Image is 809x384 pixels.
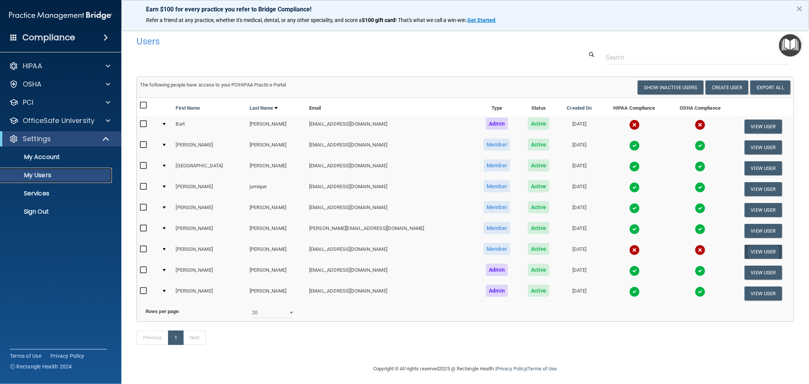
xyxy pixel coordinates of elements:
[22,32,75,43] h4: Compliance
[528,243,550,255] span: Active
[9,98,110,107] a: PCI
[173,137,247,158] td: [PERSON_NAME]
[168,330,184,345] a: 1
[137,36,515,46] h4: Users
[247,241,306,262] td: [PERSON_NAME]
[629,203,640,214] img: tick.e7d51cea.svg
[5,172,108,179] p: My Users
[23,61,42,71] p: HIPAA
[745,286,782,301] button: View User
[705,80,748,94] button: Create User
[50,352,85,360] a: Privacy Policy
[567,104,592,113] a: Created On
[9,80,110,89] a: OSHA
[484,201,510,213] span: Member
[629,286,640,297] img: tick.e7d51cea.svg
[745,224,782,238] button: View User
[173,116,247,137] td: Bart
[528,201,550,213] span: Active
[306,220,474,241] td: [PERSON_NAME][EMAIL_ADDRESS][DOMAIN_NAME]
[247,262,306,283] td: [PERSON_NAME]
[695,161,705,172] img: tick.e7d51cea.svg
[23,80,42,89] p: OSHA
[695,286,705,297] img: tick.e7d51cea.svg
[247,179,306,200] td: jumique
[528,138,550,151] span: Active
[5,153,108,161] p: My Account
[558,158,601,179] td: [DATE]
[629,120,640,130] img: cross.ca9f0e7f.svg
[247,200,306,220] td: [PERSON_NAME]
[558,262,601,283] td: [DATE]
[362,17,395,23] strong: $100 gift card
[247,283,306,304] td: [PERSON_NAME]
[484,222,510,234] span: Member
[745,245,782,259] button: View User
[467,17,495,23] strong: Get Started
[306,116,474,137] td: [EMAIL_ADDRESS][DOMAIN_NAME]
[484,138,510,151] span: Member
[306,137,474,158] td: [EMAIL_ADDRESS][DOMAIN_NAME]
[137,330,168,345] a: Previous
[306,262,474,283] td: [EMAIL_ADDRESS][DOMAIN_NAME]
[750,80,790,94] a: Export All
[9,116,110,125] a: OfficeSafe University
[601,98,668,116] th: HIPAA Compliance
[146,17,362,23] span: Refer a friend at any practice, whether it's medical, dental, or any other speciality, and score a
[558,200,601,220] td: [DATE]
[695,140,705,151] img: tick.e7d51cea.svg
[558,241,601,262] td: [DATE]
[528,285,550,297] span: Active
[484,243,510,255] span: Member
[520,98,558,116] th: Status
[745,182,782,196] button: View User
[5,208,108,216] p: Sign Out
[247,158,306,179] td: [PERSON_NAME]
[558,179,601,200] td: [DATE]
[306,283,474,304] td: [EMAIL_ADDRESS][DOMAIN_NAME]
[173,283,247,304] td: [PERSON_NAME]
[9,8,112,23] img: PMB logo
[173,200,247,220] td: [PERSON_NAME]
[629,182,640,193] img: tick.e7d51cea.svg
[10,352,41,360] a: Terms of Use
[250,104,278,113] a: Last Name
[629,224,640,234] img: tick.e7d51cea.svg
[5,190,108,197] p: Services
[146,308,180,314] b: Rows per page:
[247,116,306,137] td: [PERSON_NAME]
[796,3,803,15] button: Close
[528,118,550,130] span: Active
[695,266,705,276] img: tick.e7d51cea.svg
[695,203,705,214] img: tick.e7d51cea.svg
[306,158,474,179] td: [EMAIL_ADDRESS][DOMAIN_NAME]
[629,245,640,255] img: cross.ca9f0e7f.svg
[173,179,247,200] td: [PERSON_NAME]
[176,104,200,113] a: First Name
[173,158,247,179] td: [GEOGRAPHIC_DATA]
[695,182,705,193] img: tick.e7d51cea.svg
[467,17,496,23] a: Get Started
[695,120,705,130] img: cross.ca9f0e7f.svg
[558,137,601,158] td: [DATE]
[638,80,704,94] button: Show Inactive Users
[629,161,640,172] img: tick.e7d51cea.svg
[306,98,474,116] th: Email
[496,366,526,371] a: Privacy Policy
[528,159,550,172] span: Active
[528,180,550,192] span: Active
[306,200,474,220] td: [EMAIL_ADDRESS][DOMAIN_NAME]
[9,61,110,71] a: HIPAA
[558,283,601,304] td: [DATE]
[484,180,510,192] span: Member
[486,118,508,130] span: Admin
[558,220,601,241] td: [DATE]
[745,266,782,280] button: View User
[486,264,508,276] span: Admin
[9,134,110,143] a: Settings
[395,17,467,23] span: ! That's what we call a win-win.
[779,34,801,57] button: Open Resource Center
[247,220,306,241] td: [PERSON_NAME]
[173,241,247,262] td: [PERSON_NAME]
[695,245,705,255] img: cross.ca9f0e7f.svg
